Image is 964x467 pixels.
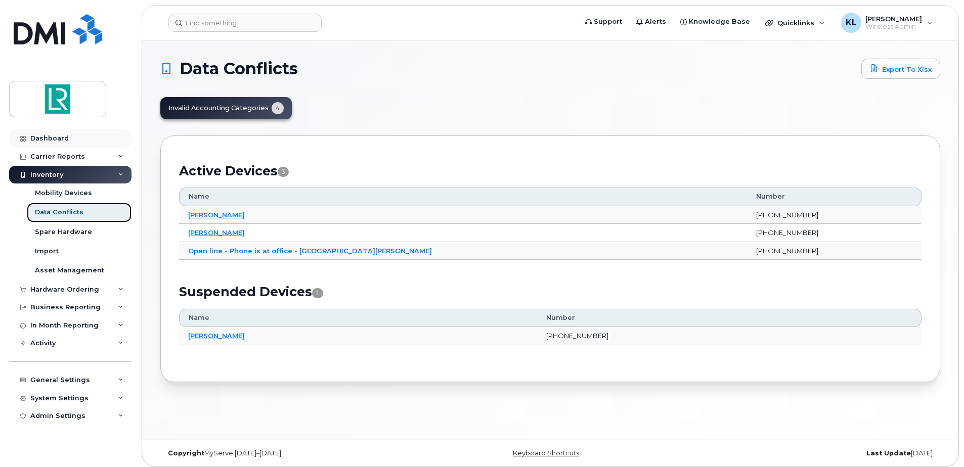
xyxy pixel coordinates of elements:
strong: Copyright [168,449,204,457]
th: Number [747,188,922,206]
div: [DATE] [680,449,940,457]
th: Name [179,188,747,206]
td: [PHONE_NUMBER] [747,224,922,242]
a: [PERSON_NAME] [188,332,245,340]
a: [PERSON_NAME] [188,228,245,237]
a: Keyboard Shortcuts [513,449,579,457]
td: [PHONE_NUMBER] [747,242,922,260]
span: 1 [312,288,323,298]
strong: Last Update [866,449,911,457]
h2: Active Devices [179,163,922,178]
a: Open line - Phone is at office - [GEOGRAPHIC_DATA][PERSON_NAME] [188,247,432,255]
span: Data Conflicts [180,61,298,76]
a: [PERSON_NAME] [188,211,245,219]
h2: Suspended Devices [179,284,922,299]
div: MyServe [DATE]–[DATE] [160,449,420,457]
span: 3 [278,167,289,177]
th: Name [179,309,537,327]
td: [PHONE_NUMBER] [537,327,922,345]
td: [PHONE_NUMBER] [747,206,922,224]
a: Export to Xlsx [861,59,940,79]
th: Number [537,309,922,327]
